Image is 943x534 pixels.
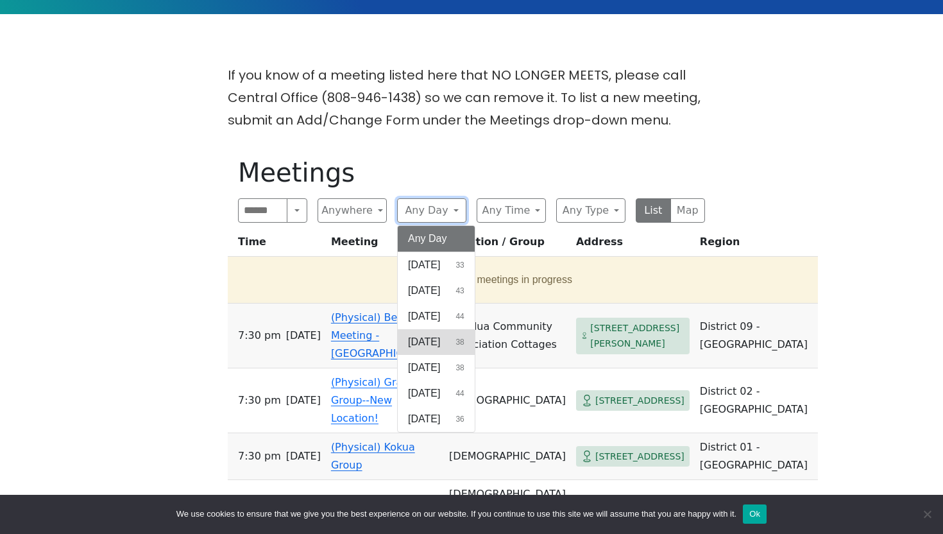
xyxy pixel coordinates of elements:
td: District 09 - [GEOGRAPHIC_DATA] [695,304,818,368]
td: [DEMOGRAPHIC_DATA] [444,368,571,433]
button: [DATE]44 results [398,304,475,329]
button: Anywhere [318,198,387,223]
div: Any Day [397,225,475,433]
a: (Physical) Beginners Meeting - [GEOGRAPHIC_DATA] [331,311,439,359]
a: (Physical) Grapevine Group--New Location! [331,376,437,424]
span: [DATE] [286,327,321,345]
button: [DATE]43 results [398,278,475,304]
span: 38 results [455,362,464,374]
td: [DEMOGRAPHIC_DATA] [444,433,571,480]
button: Any Time [477,198,546,223]
button: List [636,198,671,223]
span: [STREET_ADDRESS] [595,393,684,409]
span: [DATE] [408,309,440,324]
span: [DATE] [408,257,440,273]
h1: Meetings [238,157,705,188]
button: Map [670,198,706,223]
button: Ok [743,504,767,524]
span: 44 results [455,311,464,322]
span: 36 results [455,413,464,425]
button: [DATE]36 results [398,406,475,432]
button: Any Day [397,198,466,223]
button: [DATE]38 results [398,329,475,355]
span: [DATE] [408,283,440,298]
span: No [921,508,933,521]
td: Waialua Community Association Cottages [444,304,571,368]
span: [DATE] [408,360,440,375]
button: Search [287,198,307,223]
input: Search [238,198,287,223]
span: 38 results [455,336,464,348]
button: [DATE]38 results [398,355,475,381]
p: If you know of a meeting listed here that NO LONGER MEETS, please call Central Office (808-946-14... [228,64,715,132]
th: Address [571,233,695,257]
span: [DATE] [408,386,440,401]
th: Time [228,233,326,257]
th: Meeting [326,233,444,257]
td: District 02 - [GEOGRAPHIC_DATA] [695,368,818,433]
span: 7:30 PM [238,327,281,345]
span: [STREET_ADDRESS] [595,449,684,465]
td: District 01 - [GEOGRAPHIC_DATA] [695,433,818,480]
span: [DATE] [408,334,440,350]
th: Region [695,233,818,257]
span: We use cookies to ensure that we give you the best experience on our website. If you continue to ... [176,508,736,521]
span: 7:30 PM [238,392,281,409]
button: 6 meetings in progress [233,262,808,298]
button: [DATE]33 results [398,252,475,278]
span: 33 results [455,259,464,271]
span: 7:30 PM [238,447,281,465]
button: [DATE]44 results [398,381,475,406]
a: (Physical) Kokua Group [331,441,415,471]
span: [DATE] [286,392,321,409]
button: Any Type [556,198,625,223]
span: 44 results [455,388,464,399]
span: 43 results [455,285,464,297]
th: Location / Group [444,233,571,257]
button: Any Day [398,226,475,252]
span: [DATE] [286,447,321,465]
span: [STREET_ADDRESS][PERSON_NAME] [590,320,684,352]
span: [DATE] [408,411,440,427]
